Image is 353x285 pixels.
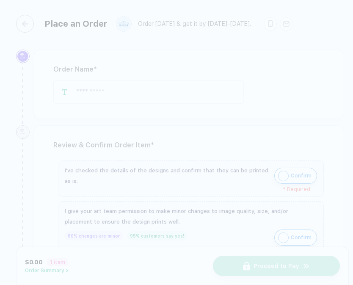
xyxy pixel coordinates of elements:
div: Order [DATE] & get it by [DATE]–[DATE]. [138,20,251,28]
div: Order Name [53,63,324,76]
img: icon [278,232,289,243]
img: user profile [116,17,131,31]
span: Confirm [291,169,312,183]
img: icon [278,171,289,181]
button: iconConfirm [274,168,317,184]
span: Confirm [291,231,312,244]
div: Review & Confirm Order Item [53,138,324,152]
div: 95% customers say yes! [127,231,187,241]
span: $0.00 [25,259,43,266]
div: I've checked the details of the designs and confirm that they can be printed as is. [65,165,270,186]
div: Place an Order [44,19,108,29]
div: I give your art team permission to make minor changes to image quality, size, and/or placement to... [65,206,317,227]
div: * Required [65,186,310,192]
div: 80% changes are minor [65,231,123,241]
button: Order Summary > [25,268,69,274]
button: iconConfirm [274,230,317,246]
span: 1 item [47,258,68,266]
